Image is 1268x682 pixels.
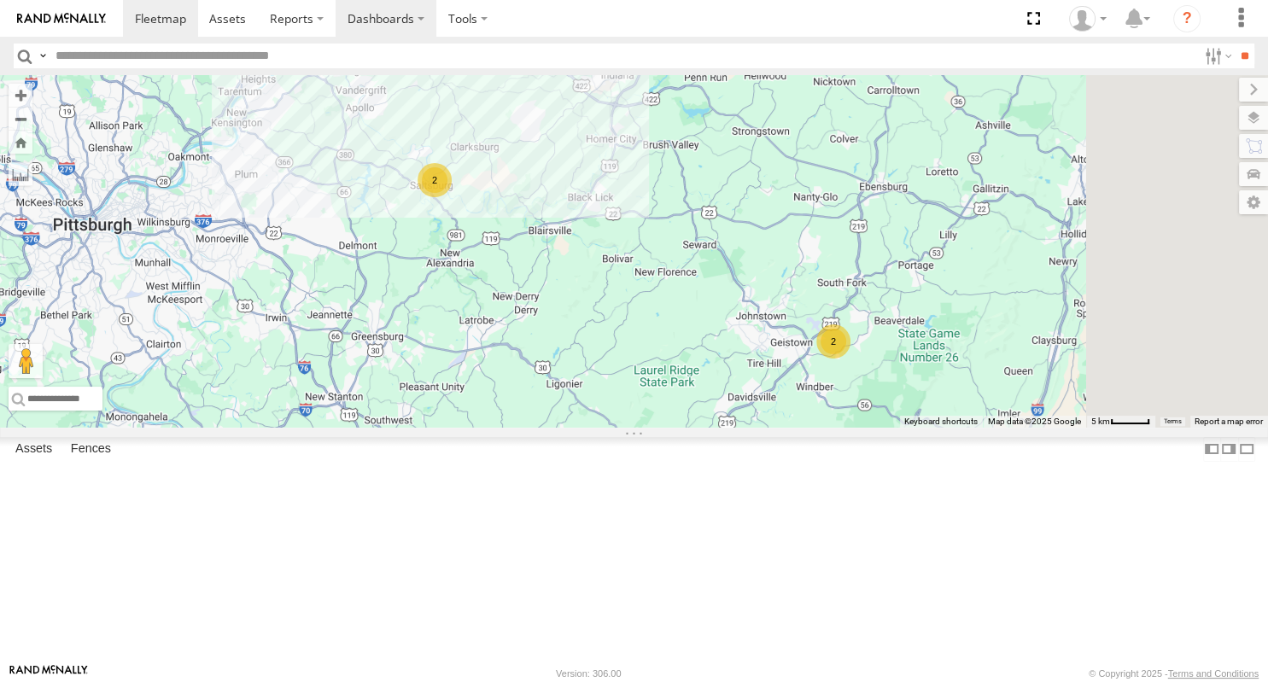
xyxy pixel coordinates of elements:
[1198,44,1235,68] label: Search Filter Options
[1220,437,1237,462] label: Dock Summary Table to the Right
[1239,190,1268,214] label: Map Settings
[7,437,61,461] label: Assets
[418,163,452,197] div: 2
[1086,416,1155,428] button: Map Scale: 5 km per 43 pixels
[1203,437,1220,462] label: Dock Summary Table to the Left
[556,668,621,679] div: Version: 306.00
[988,417,1081,426] span: Map data ©2025 Google
[9,84,32,107] button: Zoom in
[1168,668,1259,679] a: Terms and Conditions
[9,131,32,154] button: Zoom Home
[62,437,120,461] label: Fences
[9,665,88,682] a: Visit our Website
[9,107,32,131] button: Zoom out
[17,13,106,25] img: rand-logo.svg
[1195,417,1263,426] a: Report a map error
[816,324,850,358] div: 2
[1164,418,1182,425] a: Terms (opens in new tab)
[904,416,978,428] button: Keyboard shortcuts
[1063,6,1113,32] div: Samantha Graf
[9,344,43,378] button: Drag Pegman onto the map to open Street View
[1089,668,1259,679] div: © Copyright 2025 -
[1238,437,1255,462] label: Hide Summary Table
[1173,5,1201,32] i: ?
[9,162,32,186] label: Measure
[1091,417,1110,426] span: 5 km
[36,44,50,68] label: Search Query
